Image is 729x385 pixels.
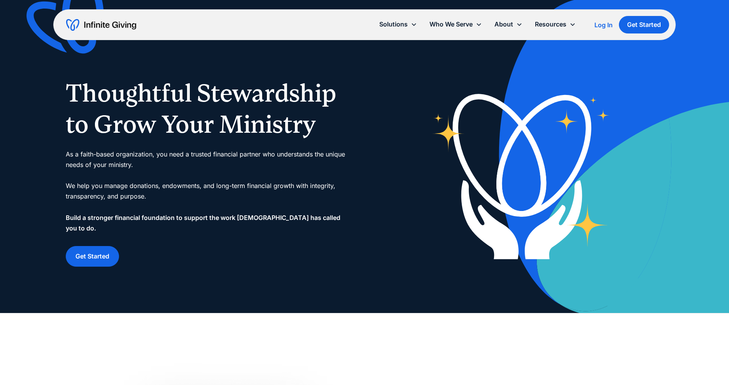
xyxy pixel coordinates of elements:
strong: Build a stronger financial foundation to support the work [DEMOGRAPHIC_DATA] has called you to do. [66,214,340,232]
h1: Thoughtful Stewardship to Grow Your Ministry [66,77,349,140]
a: Get Started [66,246,119,267]
a: Log In [594,20,613,30]
img: nonprofit donation platform for faith-based organizations and ministries [424,75,619,269]
div: Who We Serve [423,16,488,33]
div: Resources [529,16,582,33]
a: Get Started [619,16,669,33]
div: Resources [535,19,566,30]
div: Solutions [373,16,423,33]
div: About [488,16,529,33]
div: As a faith-based organization, you need a trusted financial partner who understands the unique ne... [66,149,349,234]
div: Solutions [379,19,408,30]
div: Who We Serve [429,19,473,30]
div: About [494,19,513,30]
div: Log In [594,22,613,28]
a: home [66,19,136,31]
